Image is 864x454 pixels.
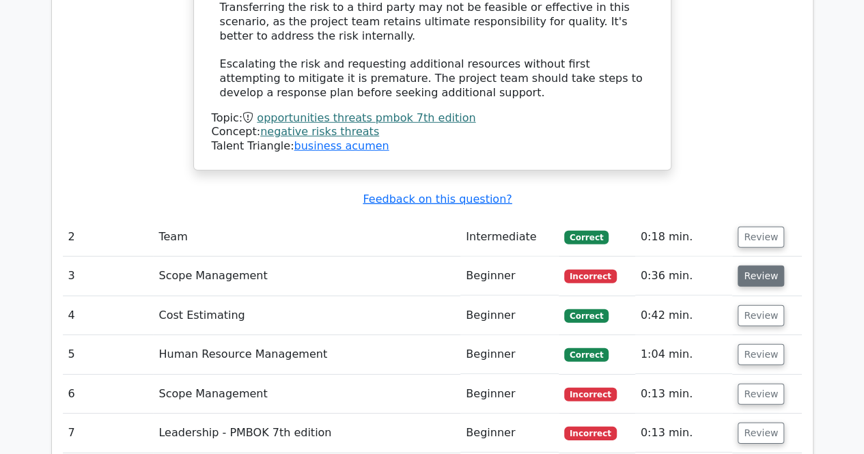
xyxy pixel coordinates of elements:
[153,296,460,335] td: Cost Estimating
[212,111,653,126] div: Topic:
[738,305,784,326] button: Review
[738,344,784,365] button: Review
[260,125,379,138] a: negative risks threats
[63,257,154,296] td: 3
[153,218,460,257] td: Team
[460,335,559,374] td: Beginner
[153,335,460,374] td: Human Resource Management
[63,218,154,257] td: 2
[363,193,512,205] a: Feedback on this question?
[63,414,154,453] td: 7
[63,296,154,335] td: 4
[738,227,784,248] button: Review
[212,125,653,139] div: Concept:
[635,257,733,296] td: 0:36 min.
[153,414,460,453] td: Leadership - PMBOK 7th edition
[63,375,154,414] td: 6
[153,257,460,296] td: Scope Management
[257,111,475,124] a: opportunities threats pmbok 7th edition
[635,296,733,335] td: 0:42 min.
[564,427,617,440] span: Incorrect
[460,414,559,453] td: Beginner
[212,111,653,154] div: Talent Triangle:
[294,139,389,152] a: business acumen
[635,335,733,374] td: 1:04 min.
[635,414,733,453] td: 0:13 min.
[564,388,617,401] span: Incorrect
[460,296,559,335] td: Beginner
[460,257,559,296] td: Beginner
[564,309,609,323] span: Correct
[564,270,617,283] span: Incorrect
[635,218,733,257] td: 0:18 min.
[635,375,733,414] td: 0:13 min.
[738,266,784,287] button: Review
[738,384,784,405] button: Review
[564,348,609,362] span: Correct
[738,423,784,444] button: Review
[564,231,609,244] span: Correct
[460,218,559,257] td: Intermediate
[460,375,559,414] td: Beginner
[63,335,154,374] td: 5
[153,375,460,414] td: Scope Management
